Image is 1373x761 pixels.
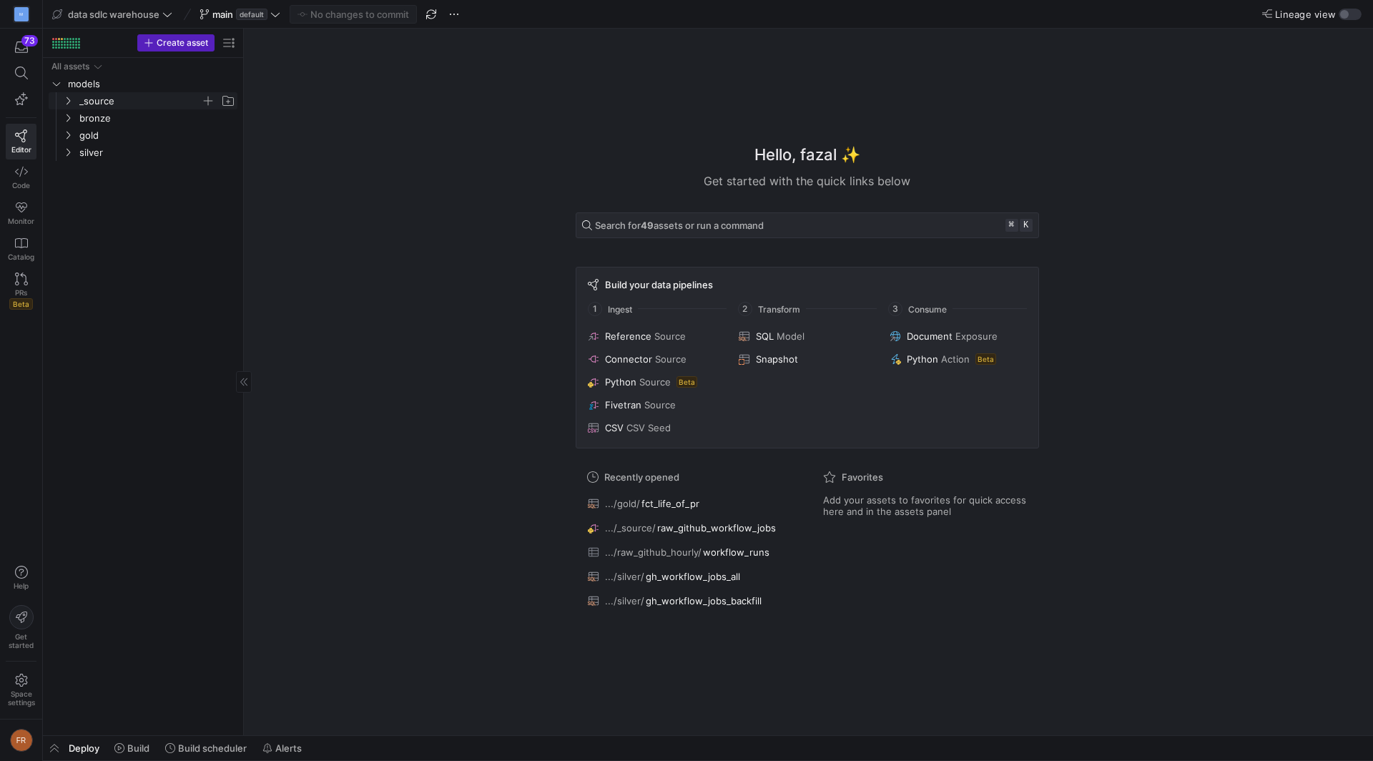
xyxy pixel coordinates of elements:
div: FR [10,729,33,752]
span: Snapshot [756,353,798,365]
button: SQLModel [736,328,878,345]
span: Editor [11,145,31,154]
kbd: ⌘ [1005,219,1018,232]
span: gh_workflow_jobs_all [646,571,740,582]
div: Press SPACE to select this row. [49,109,237,127]
div: Press SPACE to select this row. [49,75,237,92]
span: Source [644,399,676,411]
span: Code [12,181,30,190]
div: Get started with the quick links below [576,172,1039,190]
button: .../silver/gh_workflow_jobs_backfill [584,591,794,610]
span: Source [654,330,686,342]
span: gh_workflow_jobs_backfill [646,595,762,607]
span: Document [907,330,953,342]
button: .../raw_github_hourly/workflow_runs [584,543,794,561]
div: Press SPACE to select this row. [49,58,237,75]
span: Get started [9,632,34,649]
button: PythonSourceBeta [585,373,727,391]
span: main [212,9,233,20]
span: Build scheduler [178,742,247,754]
span: workflow_runs [703,546,769,558]
strong: 49 [641,220,654,231]
span: Lineage view [1275,9,1336,20]
span: CSV Seed [626,422,671,433]
button: .../gold/fct_life_of_pr [584,494,794,513]
span: Build [127,742,149,754]
span: Catalog [8,252,34,261]
span: Exposure [955,330,998,342]
div: All assets [51,62,89,72]
h1: Hello, fazal ✨ [754,143,860,167]
span: .../raw_github_hourly/ [605,546,702,558]
span: default [236,9,267,20]
span: Python [907,353,938,365]
div: Press SPACE to select this row. [49,127,237,144]
button: 73 [6,34,36,60]
span: Space settings [8,689,35,707]
span: CSV [605,422,624,433]
span: Beta [975,353,996,365]
span: Beta [676,376,697,388]
span: Add your assets to favorites for quick access here and in the assets panel [823,494,1028,517]
span: Source [639,376,671,388]
a: Catalog [6,231,36,267]
button: Build [108,736,156,760]
span: Model [777,330,804,342]
button: Getstarted [6,599,36,655]
span: raw_github_workflow_jobs [657,522,776,534]
span: data sdlc warehouse [68,9,159,20]
button: CSVCSV Seed [585,419,727,436]
button: Build scheduler [159,736,253,760]
span: bronze [79,110,235,127]
span: Beta [9,298,33,310]
button: PythonActionBeta [887,350,1029,368]
span: gold [79,127,235,144]
button: Create asset [137,34,215,51]
span: _source [79,93,201,109]
button: data sdlc warehouse [49,5,176,24]
span: Reference [605,330,651,342]
a: Spacesettings [6,667,36,713]
button: ConnectorSource [585,350,727,368]
span: .../silver/ [605,595,644,607]
span: Help [12,581,30,590]
span: silver [79,144,235,161]
button: Help [6,559,36,596]
span: PRs [15,288,27,297]
span: Python [605,376,636,388]
button: Search for49assets or run a command⌘k [576,212,1039,238]
button: Snapshot [736,350,878,368]
div: Press SPACE to select this row. [49,144,237,161]
a: Monitor [6,195,36,231]
span: .../gold/ [605,498,640,509]
span: Fivetran [605,399,641,411]
span: Monitor [8,217,34,225]
span: Source [655,353,686,365]
a: M [6,2,36,26]
button: FR [6,725,36,755]
a: Code [6,159,36,195]
a: Editor [6,124,36,159]
span: Search for assets or run a command [595,220,764,231]
span: Connector [605,353,652,365]
span: Deploy [69,742,99,754]
div: 73 [21,35,38,46]
span: Favorites [842,471,883,483]
button: Alerts [256,736,308,760]
kbd: k [1020,219,1033,232]
span: Alerts [275,742,302,754]
div: Press SPACE to select this row. [49,92,237,109]
button: .../silver/gh_workflow_jobs_all [584,567,794,586]
button: FivetranSource [585,396,727,413]
button: maindefault [196,5,284,24]
span: .../_source/ [605,522,656,534]
button: DocumentExposure [887,328,1029,345]
span: .../silver/ [605,571,644,582]
span: Action [941,353,970,365]
a: PRsBeta [6,267,36,315]
span: Create asset [157,38,208,48]
span: models [68,76,235,92]
span: SQL [756,330,774,342]
span: Build your data pipelines [605,279,713,290]
button: ReferenceSource [585,328,727,345]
